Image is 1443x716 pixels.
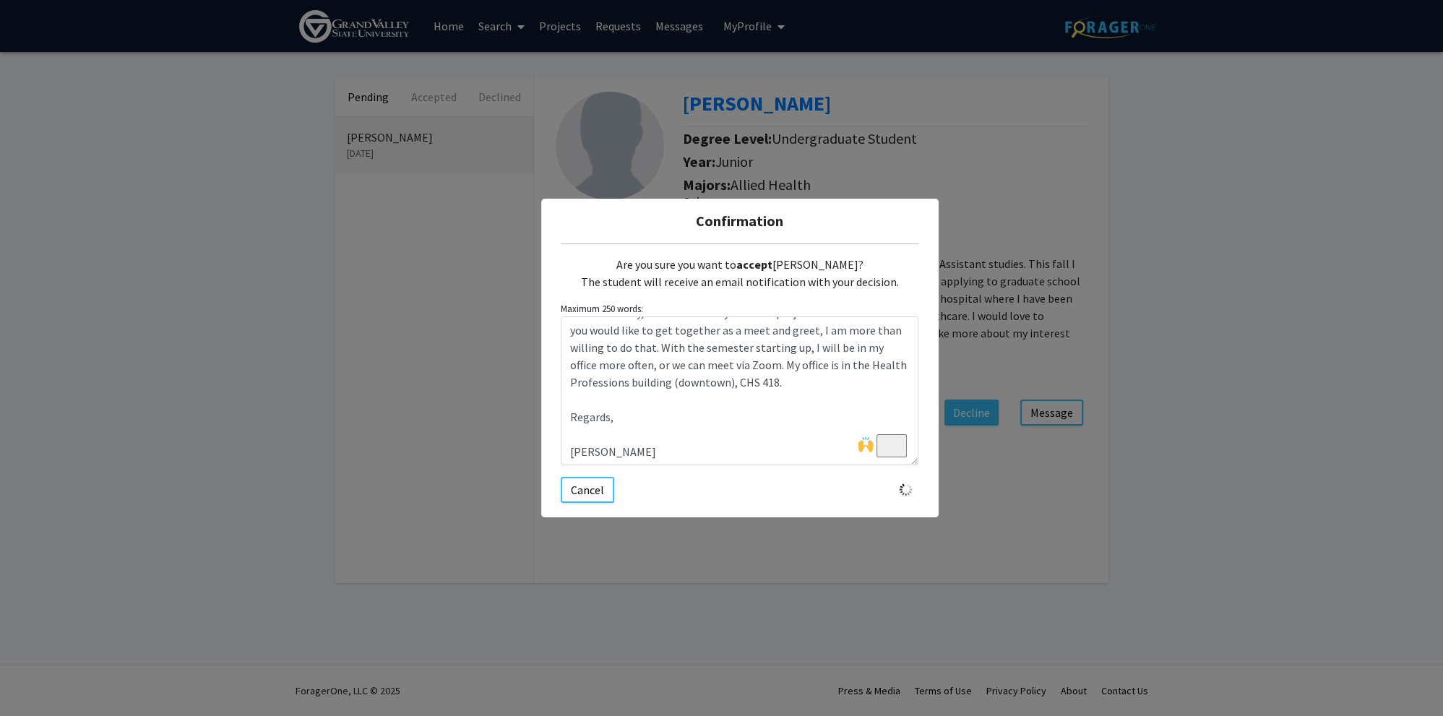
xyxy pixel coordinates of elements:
button: Cancel [561,477,614,503]
div: Are you sure you want to [PERSON_NAME]? The student will receive an email notification with your ... [561,244,918,302]
img: Loading [893,477,918,502]
textarea: To enrich screen reader interactions, please activate Accessibility in Grammarly extension settings [561,316,918,465]
small: Maximum 250 words: [561,302,918,316]
iframe: Chat [11,651,61,705]
b: accept [736,257,772,272]
h5: Confirmation [553,210,927,232]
